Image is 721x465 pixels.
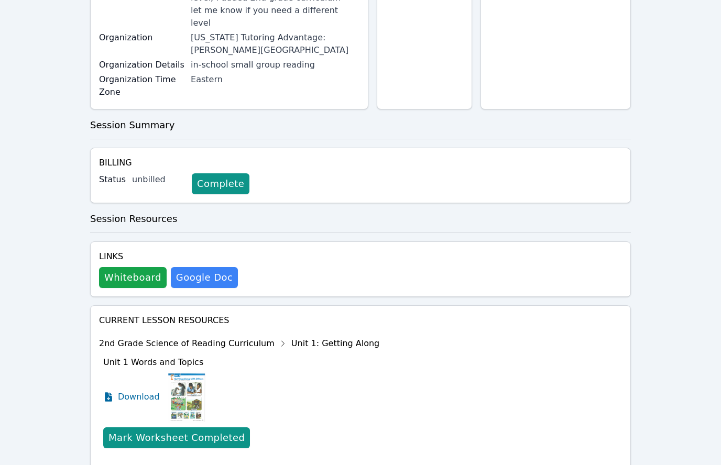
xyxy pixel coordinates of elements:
[132,173,183,186] div: unbilled
[99,314,622,327] h4: Current Lesson Resources
[191,31,359,57] div: [US_STATE] Tutoring Advantage: [PERSON_NAME][GEOGRAPHIC_DATA]
[191,59,359,71] div: in-school small group reading
[99,31,184,44] label: Organization
[99,267,167,288] button: Whiteboard
[99,250,238,263] h4: Links
[103,371,160,423] a: Download
[171,267,238,288] a: Google Doc
[191,73,359,86] div: Eastern
[108,430,245,445] div: Mark Worksheet Completed
[168,371,205,423] img: Unit 1 Words and Topics
[99,157,622,169] h4: Billing
[99,59,184,71] label: Organization Details
[90,212,631,226] h3: Session Resources
[99,335,379,352] div: 2nd Grade Science of Reading Curriculum Unit 1: Getting Along
[99,73,184,98] label: Organization Time Zone
[103,357,203,367] span: Unit 1 Words and Topics
[90,118,631,132] h3: Session Summary
[118,391,160,403] span: Download
[99,173,126,186] label: Status
[192,173,249,194] a: Complete
[103,427,250,448] button: Mark Worksheet Completed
